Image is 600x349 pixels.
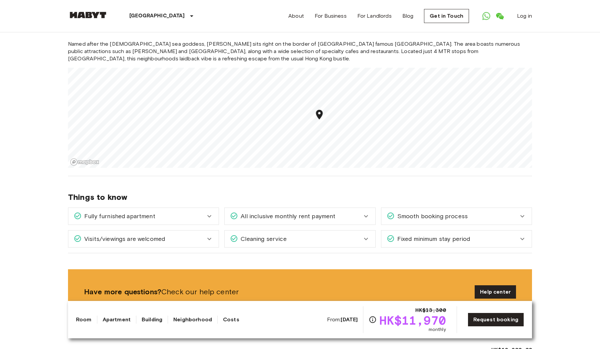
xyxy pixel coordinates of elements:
[429,326,446,333] span: monthly
[395,235,470,243] span: Fixed minimum stay period
[493,9,506,23] a: Open WeChat
[68,40,532,62] span: Named after the [DEMOGRAPHIC_DATA] sea goddess, [PERSON_NAME] sits right on the border of [GEOGRA...
[314,109,325,122] div: Map marker
[84,287,469,297] span: Check our help center
[225,208,375,225] div: All inclusive monthly rent payment
[341,316,358,323] b: [DATE]
[415,306,446,314] span: HK$13,300
[68,208,219,225] div: Fully furnished apartment
[468,313,524,327] a: Request booking
[327,316,358,323] span: From:
[84,287,161,296] b: Have more questions?
[68,12,108,18] img: Habyt
[223,316,239,324] a: Costs
[238,212,335,221] span: All inclusive monthly rent payment
[82,212,155,221] span: Fully furnished apartment
[395,212,468,221] span: Smooth booking process
[517,12,532,20] a: Log in
[475,285,516,299] a: Help center
[129,12,185,20] p: [GEOGRAPHIC_DATA]
[288,12,304,20] a: About
[68,231,219,247] div: Visits/viewings are welcomed
[381,208,532,225] div: Smooth booking process
[315,12,347,20] a: For Business
[82,235,165,243] span: Visits/viewings are welcomed
[480,9,493,23] a: Open WhatsApp
[381,231,532,247] div: Fixed minimum stay period
[68,192,532,202] span: Things to know
[76,316,92,324] a: Room
[369,316,377,324] svg: Check cost overview for full price breakdown. Please note that discounts apply to new joiners onl...
[238,235,286,243] span: Cleaning service
[402,12,414,20] a: Blog
[424,9,469,23] a: Get in Touch
[68,68,532,168] canvas: Map
[103,316,131,324] a: Apartment
[379,314,446,326] span: HK$11,970
[173,316,212,324] a: Neighborhood
[70,158,99,166] a: Mapbox logo
[357,12,392,20] a: For Landlords
[225,231,375,247] div: Cleaning service
[142,316,162,324] a: Building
